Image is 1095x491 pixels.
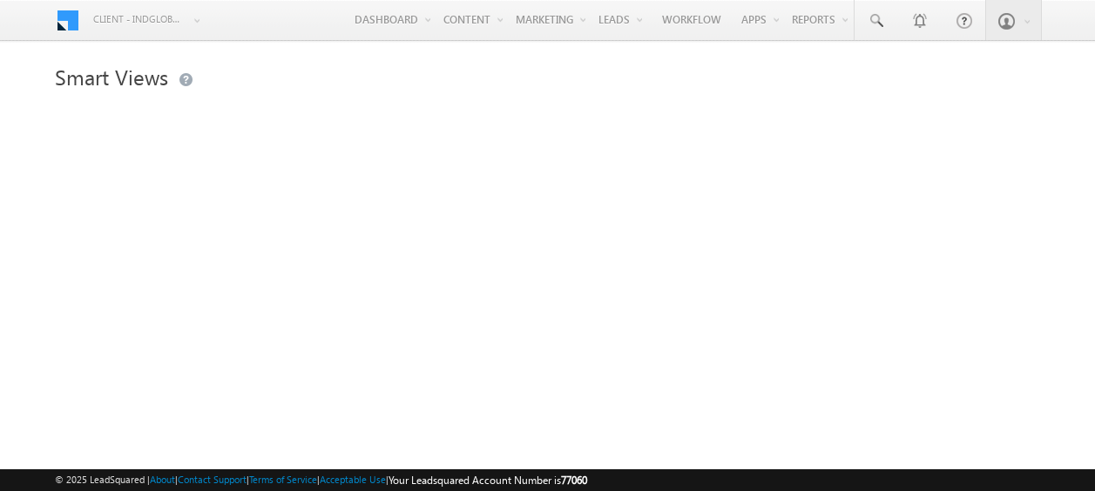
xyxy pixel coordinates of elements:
[55,472,587,488] span: © 2025 LeadSquared | | | | |
[178,474,247,485] a: Contact Support
[93,10,185,28] span: Client - indglobal1 (77060)
[561,474,587,487] span: 77060
[249,474,317,485] a: Terms of Service
[389,474,587,487] span: Your Leadsquared Account Number is
[150,474,175,485] a: About
[55,63,168,91] span: Smart Views
[320,474,386,485] a: Acceptable Use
